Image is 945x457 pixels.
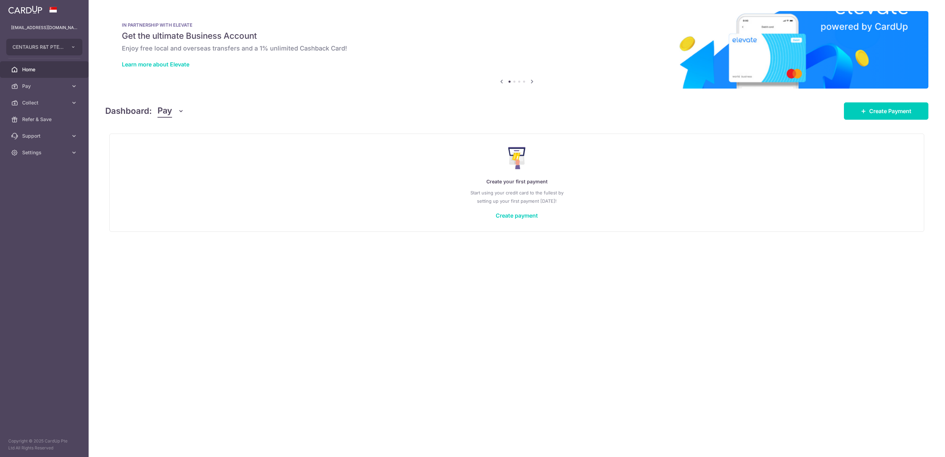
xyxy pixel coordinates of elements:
span: Create Payment [869,107,911,115]
p: [EMAIL_ADDRESS][DOMAIN_NAME] [11,24,78,31]
h4: Dashboard: [105,105,152,117]
span: CENTAURS R&T PTE. LTD. [12,44,64,51]
span: Refer & Save [22,116,68,123]
span: Pay [22,83,68,90]
span: Settings [22,149,68,156]
img: Make Payment [508,147,526,169]
button: Pay [157,104,184,118]
span: Collect [22,99,68,106]
a: Create Payment [844,102,928,120]
img: CardUp [8,6,42,14]
p: IN PARTNERSHIP WITH ELEVATE [122,22,912,28]
h5: Get the ultimate Business Account [122,30,912,42]
span: Pay [157,104,172,118]
p: Create your first payment [124,177,910,186]
h6: Enjoy free local and overseas transfers and a 1% unlimited Cashback Card! [122,44,912,53]
span: Home [22,66,68,73]
button: CENTAURS R&T PTE. LTD. [6,39,82,55]
a: Create payment [496,212,538,219]
span: Support [22,132,68,139]
p: Start using your credit card to the fullest by setting up your first payment [DATE]! [124,189,910,205]
a: Learn more about Elevate [122,61,189,68]
iframe: Opens a widget where you can find more information [901,436,938,454]
img: Renovation banner [105,11,928,89]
